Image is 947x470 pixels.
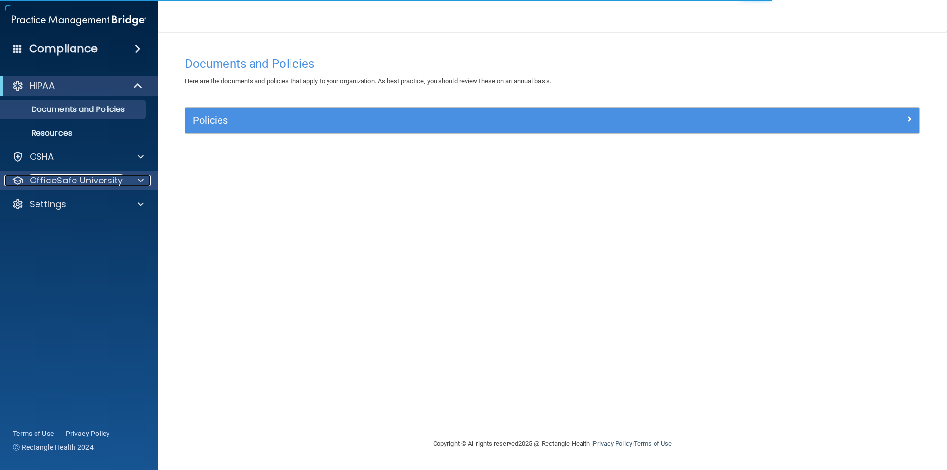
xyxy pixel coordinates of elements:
p: Settings [30,198,66,210]
span: Here are the documents and policies that apply to your organization. As best practice, you should... [185,77,551,85]
a: Policies [193,112,912,128]
p: OSHA [30,151,54,163]
a: HIPAA [12,80,143,92]
h4: Compliance [29,42,98,56]
h4: Documents and Policies [185,57,920,70]
img: PMB logo [12,10,146,30]
div: Copyright © All rights reserved 2025 @ Rectangle Health | | [372,428,732,460]
a: Terms of Use [13,429,54,438]
a: Privacy Policy [593,440,632,447]
p: OfficeSafe University [30,175,123,186]
h5: Policies [193,115,728,126]
a: Settings [12,198,144,210]
span: Ⓒ Rectangle Health 2024 [13,442,94,452]
p: Resources [6,128,141,138]
a: OSHA [12,151,144,163]
p: Documents and Policies [6,105,141,114]
a: OfficeSafe University [12,175,144,186]
p: HIPAA [30,80,55,92]
a: Privacy Policy [66,429,110,438]
a: Terms of Use [634,440,672,447]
